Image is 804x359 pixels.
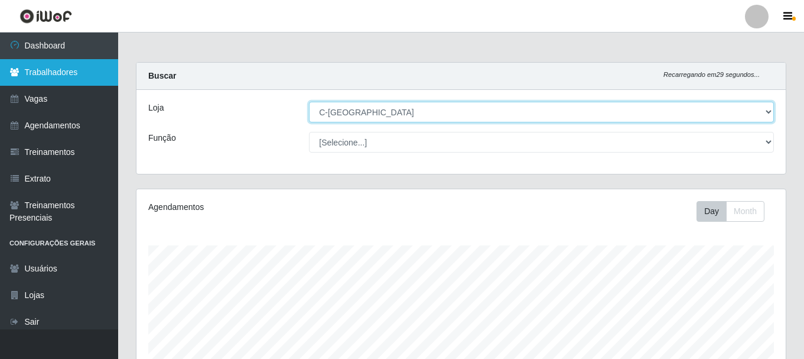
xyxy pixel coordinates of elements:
button: Month [726,201,764,222]
label: Loja [148,102,164,114]
img: CoreUI Logo [19,9,72,24]
strong: Buscar [148,71,176,80]
i: Recarregando em 29 segundos... [663,71,760,78]
label: Função [148,132,176,144]
button: Day [696,201,727,222]
div: First group [696,201,764,222]
div: Toolbar with button groups [696,201,774,222]
div: Agendamentos [148,201,399,214]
